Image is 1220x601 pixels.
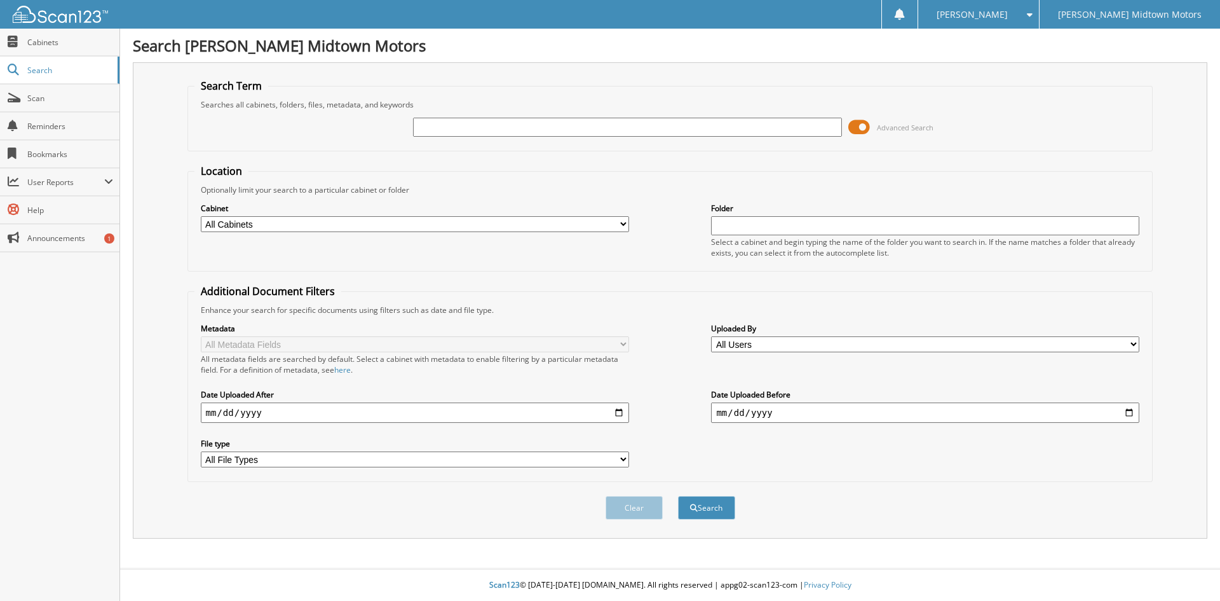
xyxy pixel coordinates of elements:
[27,65,111,76] span: Search
[201,403,629,423] input: start
[1156,540,1220,601] iframe: Chat Widget
[711,403,1139,423] input: end
[877,123,933,132] span: Advanced Search
[194,284,341,298] legend: Additional Document Filters
[104,233,114,244] div: 1
[201,389,629,400] label: Date Uploaded After
[334,364,351,375] a: here
[489,579,520,590] span: Scan123
[120,570,1220,601] div: © [DATE]-[DATE] [DOMAIN_NAME]. All rights reserved | appg02-scan123-com |
[711,389,1139,400] label: Date Uploaded Before
[711,323,1139,334] label: Uploaded By
[27,121,113,132] span: Reminders
[27,37,113,48] span: Cabinets
[194,305,1146,315] div: Enhance your search for specific documents using filters such as date and file type.
[201,438,629,449] label: File type
[27,149,113,160] span: Bookmarks
[201,323,629,334] label: Metadata
[804,579,851,590] a: Privacy Policy
[937,11,1008,18] span: [PERSON_NAME]
[13,6,108,23] img: scan123-logo-white.svg
[27,233,113,244] span: Announcements
[1058,11,1202,18] span: [PERSON_NAME] Midtown Motors
[201,354,629,375] div: All metadata fields are searched by default. Select a cabinet with metadata to enable filtering b...
[27,93,113,104] span: Scan
[606,496,663,520] button: Clear
[201,203,629,214] label: Cabinet
[27,177,104,188] span: User Reports
[133,35,1207,56] h1: Search [PERSON_NAME] Midtown Motors
[194,79,268,93] legend: Search Term
[194,184,1146,195] div: Optionally limit your search to a particular cabinet or folder
[711,237,1139,258] div: Select a cabinet and begin typing the name of the folder you want to search in. If the name match...
[27,205,113,216] span: Help
[678,496,735,520] button: Search
[194,99,1146,110] div: Searches all cabinets, folders, files, metadata, and keywords
[711,203,1139,214] label: Folder
[194,164,248,178] legend: Location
